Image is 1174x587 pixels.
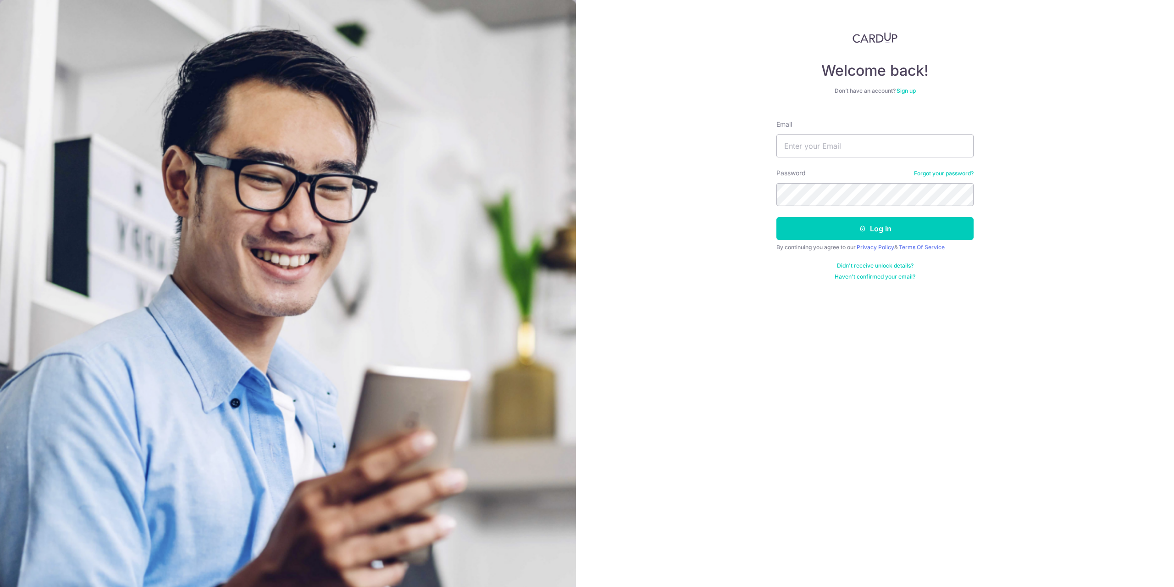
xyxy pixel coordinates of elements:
[776,168,806,178] label: Password
[776,134,974,157] input: Enter your Email
[776,217,974,240] button: Log in
[897,87,916,94] a: Sign up
[835,273,915,280] a: Haven't confirmed your email?
[776,244,974,251] div: By continuing you agree to our &
[899,244,945,251] a: Terms Of Service
[776,87,974,95] div: Don’t have an account?
[776,61,974,80] h4: Welcome back!
[837,262,914,269] a: Didn't receive unlock details?
[776,120,792,129] label: Email
[857,244,894,251] a: Privacy Policy
[853,32,897,43] img: CardUp Logo
[914,170,974,177] a: Forgot your password?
